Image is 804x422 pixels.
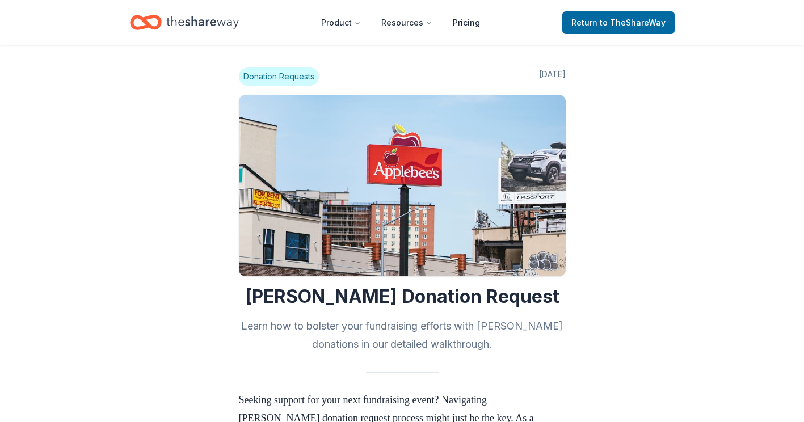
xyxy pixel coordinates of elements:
[539,67,566,86] span: [DATE]
[239,285,566,308] h1: [PERSON_NAME] Donation Request
[372,11,441,34] button: Resources
[571,16,666,29] span: Return
[130,9,239,36] a: Home
[239,67,319,86] span: Donation Requests
[444,11,489,34] a: Pricing
[312,9,489,36] nav: Main
[312,11,370,34] button: Product
[600,18,666,27] span: to TheShareWay
[239,317,566,353] h2: Learn how to bolster your fundraising efforts with [PERSON_NAME] donations in our detailed walkth...
[239,95,566,276] img: Image for Applebee’s Donation Request
[562,11,675,34] a: Returnto TheShareWay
